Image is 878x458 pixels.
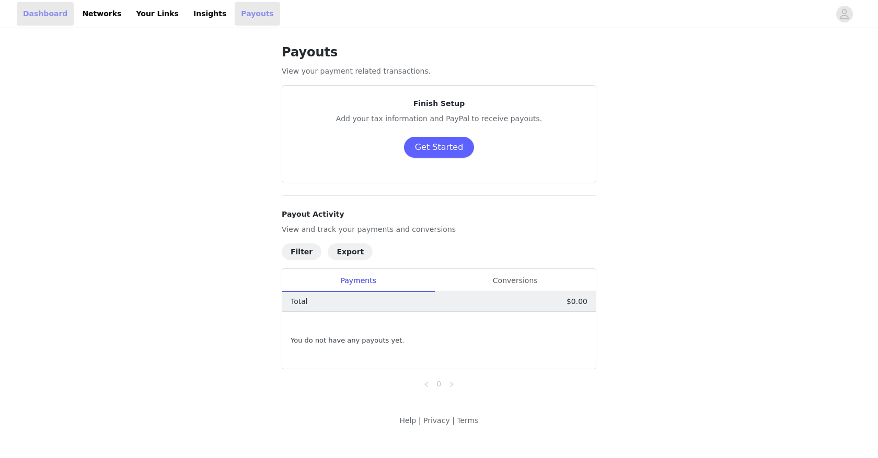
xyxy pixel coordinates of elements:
[457,416,478,425] a: Terms
[282,209,596,220] h4: Payout Activity
[419,416,421,425] span: |
[839,6,849,22] div: avatar
[291,296,308,307] p: Total
[567,296,587,307] p: $0.00
[434,269,596,292] div: Conversions
[433,378,445,390] a: 0
[452,416,455,425] span: |
[282,269,434,292] div: Payments
[282,43,596,62] h1: Payouts
[291,335,404,346] span: You do not have any payouts yet.
[399,416,416,425] a: Help
[420,378,433,390] li: Previous Page
[445,378,458,390] li: Next Page
[423,381,430,387] i: icon: left
[282,224,596,235] p: View and track your payments and conversions
[235,2,280,26] a: Payouts
[404,137,475,158] button: Get Started
[423,416,450,425] a: Privacy
[17,2,74,26] a: Dashboard
[295,113,583,124] p: Add your tax information and PayPal to receive payouts.
[448,381,455,387] i: icon: right
[187,2,233,26] a: Insights
[282,66,596,77] p: View your payment related transactions.
[130,2,185,26] a: Your Links
[282,243,321,260] button: Filter
[76,2,128,26] a: Networks
[328,243,373,260] button: Export
[295,98,583,109] p: Finish Setup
